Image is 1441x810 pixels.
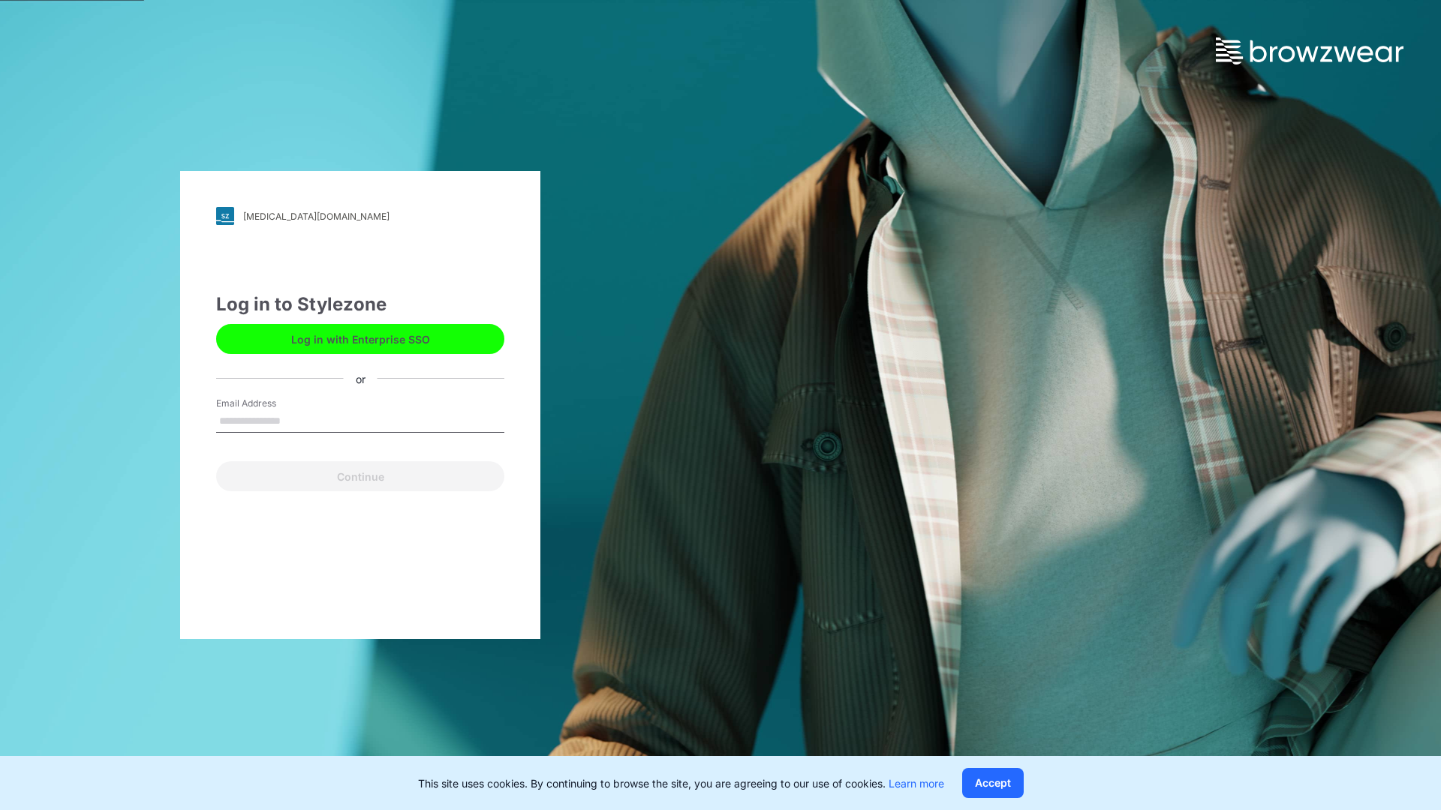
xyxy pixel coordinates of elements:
[216,207,234,225] img: svg+xml;base64,PHN2ZyB3aWR0aD0iMjgiIGhlaWdodD0iMjgiIHZpZXdCb3g9IjAgMCAyOCAyOCIgZmlsbD0ibm9uZSIgeG...
[216,324,504,354] button: Log in with Enterprise SSO
[216,207,504,225] a: [MEDICAL_DATA][DOMAIN_NAME]
[243,211,390,222] div: [MEDICAL_DATA][DOMAIN_NAME]
[216,291,504,318] div: Log in to Stylezone
[344,370,378,386] div: or
[418,775,944,791] p: This site uses cookies. By continuing to browse the site, you are agreeing to our use of cookies.
[889,777,944,790] a: Learn more
[1216,37,1403,64] img: browzwear-logo.73288ffb.svg
[962,768,1024,798] button: Accept
[216,397,321,410] label: Email Address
